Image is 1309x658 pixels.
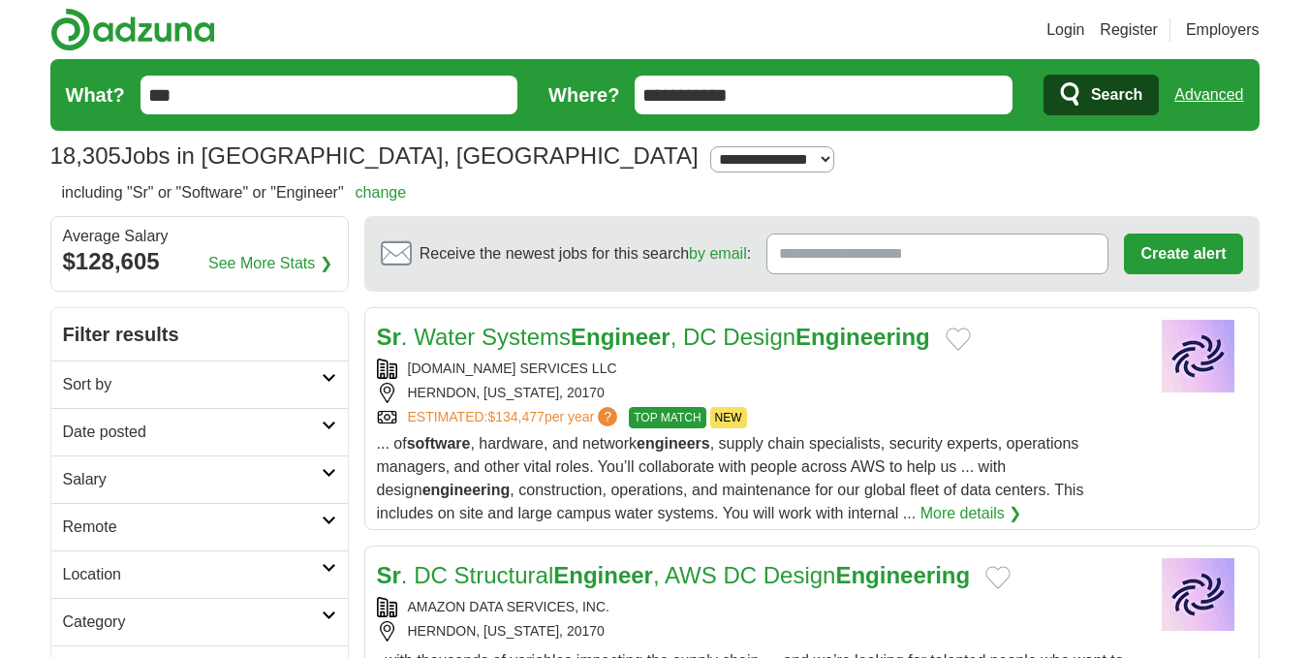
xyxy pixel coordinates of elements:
[689,245,747,262] a: by email
[1046,18,1084,42] a: Login
[66,80,125,110] label: What?
[356,184,407,201] a: change
[1150,558,1247,631] img: Company logo
[63,611,322,634] h2: Category
[51,503,348,550] a: Remote
[629,407,705,428] span: TOP MATCH
[208,252,332,275] a: See More Stats ❯
[62,181,407,204] h2: including "Sr" or "Software" or "Engineer"
[571,324,670,350] strong: Engineer
[420,242,751,266] span: Receive the newest jobs for this search :
[50,8,215,51] img: Adzuna logo
[795,324,930,350] strong: Engineering
[598,407,617,426] span: ?
[407,435,471,452] strong: software
[408,407,622,428] a: ESTIMATED:$134,477per year?
[1091,76,1142,114] span: Search
[377,359,1135,379] div: [DOMAIN_NAME] SERVICES LLC
[1150,320,1247,392] img: Company logo
[63,229,336,244] div: Average Salary
[63,563,322,586] h2: Location
[422,482,511,498] strong: engineering
[63,373,322,396] h2: Sort by
[63,421,322,444] h2: Date posted
[835,562,970,588] strong: Engineering
[51,360,348,408] a: Sort by
[377,324,401,350] strong: Sr
[377,562,971,588] a: Sr. DC StructuralEngineer, AWS DC DesignEngineering
[51,598,348,645] a: Category
[377,324,930,350] a: Sr. Water SystemsEngineer, DC DesignEngineering
[548,80,619,110] label: Where?
[1100,18,1158,42] a: Register
[920,502,1022,525] a: More details ❯
[1044,75,1159,115] button: Search
[377,562,401,588] strong: Sr
[377,621,1135,642] div: HERNDON, [US_STATE], 20170
[637,435,710,452] strong: engineers
[63,516,322,539] h2: Remote
[946,328,971,351] button: Add to favorite jobs
[553,562,653,588] strong: Engineer
[51,308,348,360] h2: Filter results
[51,455,348,503] a: Salary
[710,407,747,428] span: NEW
[63,244,336,279] div: $128,605
[1124,234,1242,274] button: Create alert
[51,408,348,455] a: Date posted
[377,435,1084,521] span: ... of , hardware, and network , supply chain specialists, security experts, operations managers,...
[50,139,121,173] span: 18,305
[51,550,348,598] a: Location
[377,597,1135,617] div: AMAZON DATA SERVICES, INC.
[50,142,699,169] h1: Jobs in [GEOGRAPHIC_DATA], [GEOGRAPHIC_DATA]
[1186,18,1260,42] a: Employers
[377,383,1135,403] div: HERNDON, [US_STATE], 20170
[487,409,544,424] span: $134,477
[63,468,322,491] h2: Salary
[985,566,1011,589] button: Add to favorite jobs
[1174,76,1243,114] a: Advanced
